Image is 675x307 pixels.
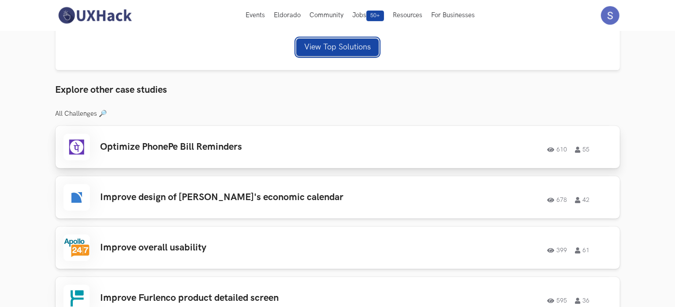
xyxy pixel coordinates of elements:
[601,6,619,25] img: Your profile pic
[56,110,620,118] h3: All Challenges 🔎
[575,147,590,153] span: 55
[575,197,590,203] span: 42
[548,147,567,153] span: 610
[575,247,590,254] span: 61
[56,6,134,25] img: UXHack-logo.png
[548,247,567,254] span: 399
[56,126,620,168] a: Optimize PhonePe Bill Reminders61055
[366,11,384,21] span: 50+
[296,38,379,56] button: View Top Solutions
[56,176,620,219] a: Improve design of [PERSON_NAME]'s economic calendar67842
[101,292,351,304] h3: Improve Furlenco product detailed screen
[101,192,351,203] h3: Improve design of [PERSON_NAME]'s economic calendar
[56,84,620,96] h3: Explore other case studies
[575,298,590,304] span: 36
[548,298,567,304] span: 595
[56,227,620,269] a: Improve overall usability39961
[101,141,351,153] h3: Optimize PhonePe Bill Reminders
[101,242,351,254] h3: Improve overall usability
[548,197,567,203] span: 678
